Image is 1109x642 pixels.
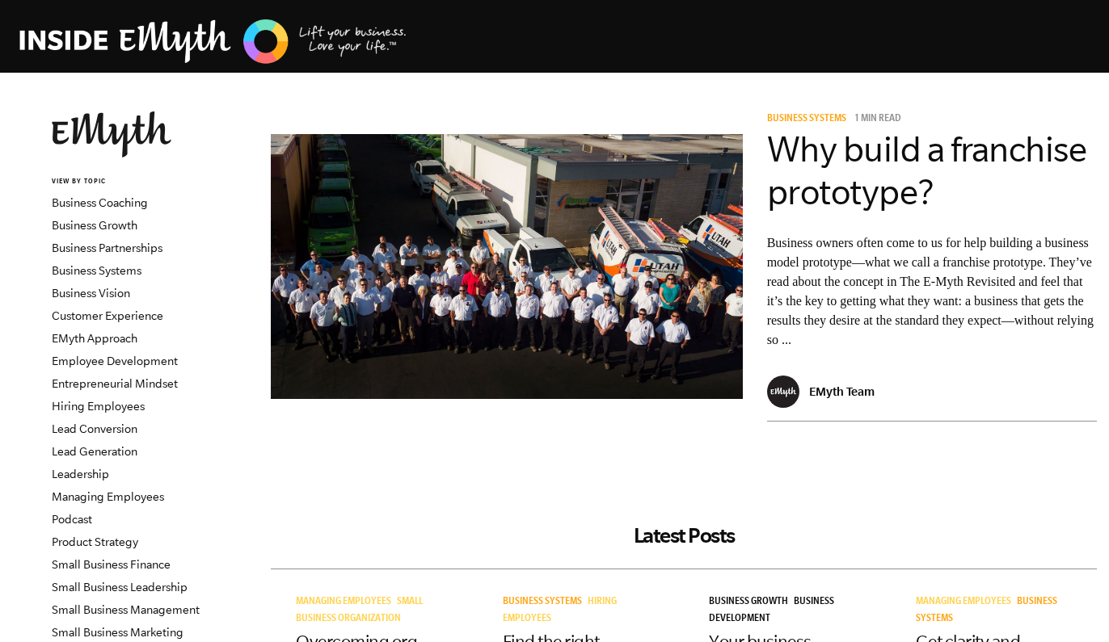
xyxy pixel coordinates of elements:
[709,597,794,608] a: Business Growth
[52,603,200,616] a: Small Business Management
[52,332,137,345] a: EMyth Approach
[52,377,178,390] a: Entrepreneurial Mindset
[767,114,846,125] span: Business Systems
[767,233,1097,350] p: Business owners often come to us for help building a business model prototype—what we call a fran...
[709,597,788,608] span: Business Growth
[52,287,130,300] a: Business Vision
[52,445,137,458] a: Lead Generation
[503,597,582,608] span: Business Systems
[296,597,397,608] a: Managing Employees
[52,309,163,322] a: Customer Experience
[809,384,875,398] p: EMyth Team
[52,558,171,571] a: Small Business Finance
[767,129,1087,212] a: Why build a franchise prototype?
[854,114,901,125] p: 1 min read
[271,134,743,399] img: business model prototype
[52,219,137,232] a: Business Growth
[52,468,109,480] a: Leadership
[19,17,407,66] img: EMyth Business Coaching
[767,376,799,408] img: EMyth Team - EMyth
[916,597,1057,625] a: Business Systems
[503,597,588,608] a: Business Systems
[52,264,141,277] a: Business Systems
[271,523,1097,548] h2: Latest Posts
[52,196,148,209] a: Business Coaching
[767,114,852,125] a: Business Systems
[52,177,247,187] h6: VIEW BY TOPIC
[503,597,617,625] a: Hiring Employees
[916,597,1017,608] a: Managing Employees
[52,241,162,254] a: Business Partnerships
[52,626,183,639] a: Small Business Marketing
[52,490,164,503] a: Managing Employees
[52,400,145,413] a: Hiring Employees
[296,597,391,608] span: Managing Employees
[52,581,188,594] a: Small Business Leadership
[52,422,137,435] a: Lead Conversion
[52,111,171,157] img: EMyth
[52,535,138,548] a: Product Strategy
[52,355,178,367] a: Employee Development
[916,597,1011,608] span: Managing Employees
[52,513,92,526] a: Podcast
